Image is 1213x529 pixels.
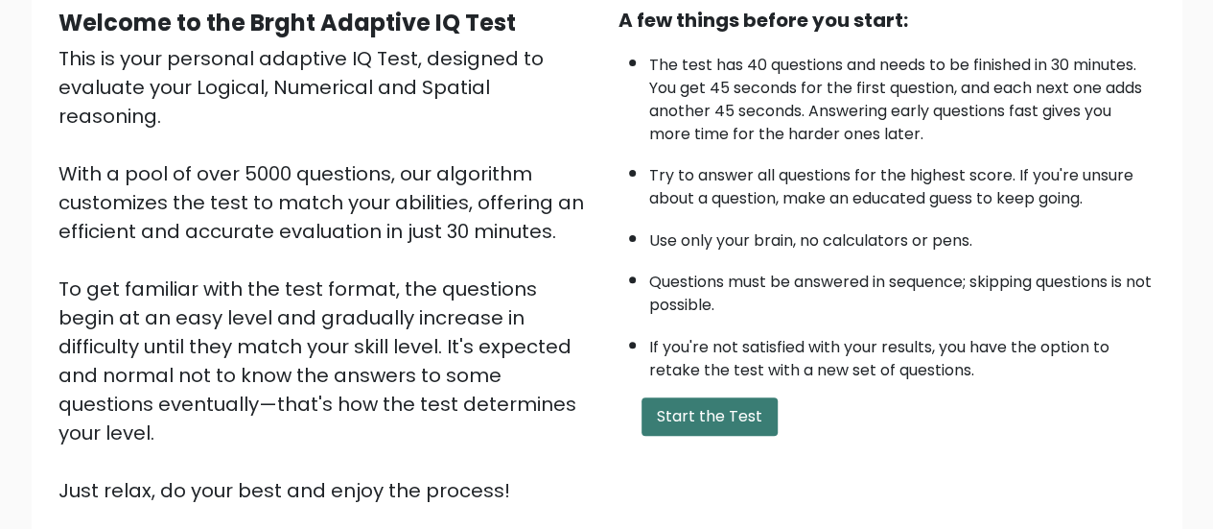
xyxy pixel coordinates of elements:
[649,261,1155,317] li: Questions must be answered in sequence; skipping questions is not possible.
[649,220,1155,252] li: Use only your brain, no calculators or pens.
[649,326,1155,382] li: If you're not satisfied with your results, you have the option to retake the test with a new set ...
[618,6,1155,35] div: A few things before you start:
[649,155,1155,210] li: Try to answer all questions for the highest score. If you're unsure about a question, make an edu...
[649,44,1155,146] li: The test has 40 questions and needs to be finished in 30 minutes. You get 45 seconds for the firs...
[58,7,516,38] b: Welcome to the Brght Adaptive IQ Test
[58,44,595,505] div: This is your personal adaptive IQ Test, designed to evaluate your Logical, Numerical and Spatial ...
[641,397,778,436] button: Start the Test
